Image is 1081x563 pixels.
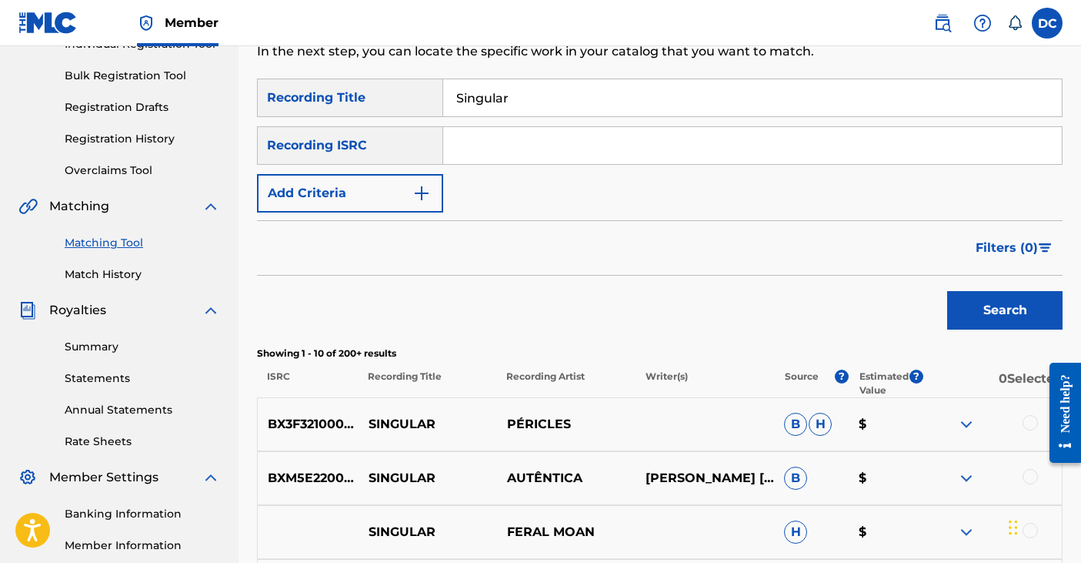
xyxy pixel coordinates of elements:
[784,467,807,490] span: B
[1032,8,1063,39] div: User Menu
[957,523,976,541] img: expand
[65,266,220,283] a: Match History
[976,239,1038,257] span: Filters ( 0 )
[849,523,923,541] p: $
[49,468,158,487] span: Member Settings
[357,370,496,397] p: Recording Title
[1038,350,1081,474] iframe: Resource Center
[65,163,220,179] a: Overclaims Tool
[966,229,1063,267] button: Filters (0)
[257,347,1063,360] p: Showing 1 - 10 of 200+ results
[785,370,819,397] p: Source
[49,301,106,320] span: Royalties
[927,8,958,39] a: Public Search
[257,174,443,213] button: Add Criteria
[65,402,220,418] a: Annual Statements
[257,79,1063,337] form: Search Form
[497,469,636,488] p: AUTÊNTICA
[1009,504,1018,551] div: Drag
[65,235,220,251] a: Matching Tool
[784,521,807,544] span: H
[358,415,496,434] p: SINGULAR
[202,197,220,216] img: expand
[947,291,1063,330] button: Search
[258,415,358,434] p: BX3F32100037
[65,538,220,554] a: Member Information
[636,370,775,397] p: Writer(s)
[65,370,220,387] a: Statements
[497,523,636,541] p: FERAL MOAN
[49,197,109,216] span: Matching
[849,415,923,434] p: $
[809,413,832,436] span: H
[358,523,496,541] p: SINGULAR
[65,68,220,84] a: Bulk Registration Tool
[835,370,849,384] span: ?
[258,469,358,488] p: BXM5E2200008
[849,469,923,488] p: $
[636,469,774,488] p: [PERSON_NAME] [PERSON_NAME] [PERSON_NAME] [PERSON_NAME], [PERSON_NAME]
[65,434,220,450] a: Rate Sheets
[1007,15,1023,31] div: Notifications
[784,413,807,436] span: B
[257,370,357,397] p: ISRC
[18,468,37,487] img: Member Settings
[18,301,37,320] img: Royalties
[165,14,219,32] span: Member
[137,14,155,32] img: Top Rightsholder
[973,14,992,32] img: help
[497,415,636,434] p: PÉRICLES
[358,469,496,488] p: SINGULAR
[65,506,220,522] a: Banking Information
[257,42,877,61] p: In the next step, you can locate the specific work in your catalog that you want to match.
[412,184,431,203] img: 9d2ae6d4665cec9f34b9.svg
[923,370,1063,397] p: 0 Selected
[65,131,220,147] a: Registration History
[18,197,38,216] img: Matching
[18,12,78,34] img: MLC Logo
[496,370,636,397] p: Recording Artist
[65,339,220,355] a: Summary
[65,99,220,116] a: Registration Drafts
[909,370,923,384] span: ?
[967,8,998,39] div: Help
[1004,489,1081,563] iframe: Chat Widget
[202,301,220,320] img: expand
[202,468,220,487] img: expand
[957,469,976,488] img: expand
[1039,243,1052,253] img: filter
[933,14,952,32] img: search
[957,415,976,434] img: expand
[859,370,910,397] p: Estimated Value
